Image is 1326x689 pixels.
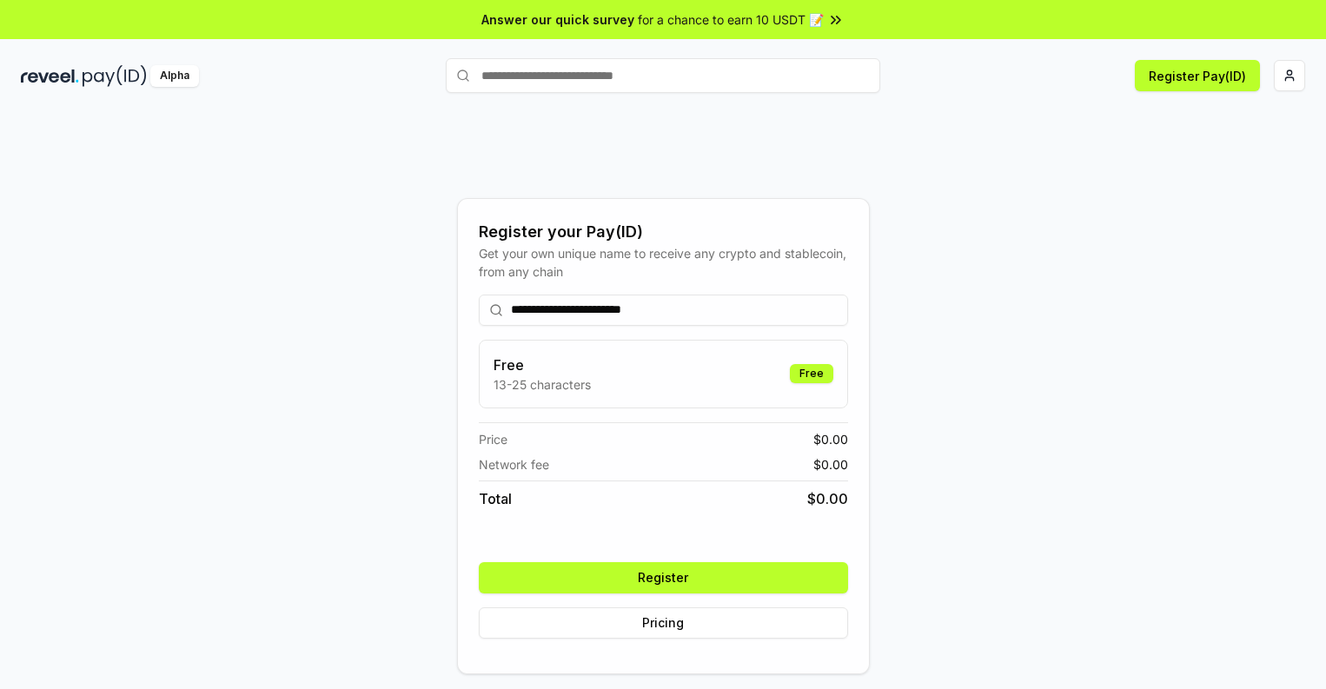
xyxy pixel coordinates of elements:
[479,488,512,509] span: Total
[813,430,848,448] span: $ 0.00
[479,244,848,281] div: Get your own unique name to receive any crypto and stablecoin, from any chain
[807,488,848,509] span: $ 0.00
[790,364,833,383] div: Free
[479,607,848,639] button: Pricing
[494,354,591,375] h3: Free
[481,10,634,29] span: Answer our quick survey
[479,562,848,593] button: Register
[1135,60,1260,91] button: Register Pay(ID)
[479,455,549,474] span: Network fee
[638,10,824,29] span: for a chance to earn 10 USDT 📝
[479,220,848,244] div: Register your Pay(ID)
[21,65,79,87] img: reveel_dark
[494,375,591,394] p: 13-25 characters
[479,430,507,448] span: Price
[813,455,848,474] span: $ 0.00
[150,65,199,87] div: Alpha
[83,65,147,87] img: pay_id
